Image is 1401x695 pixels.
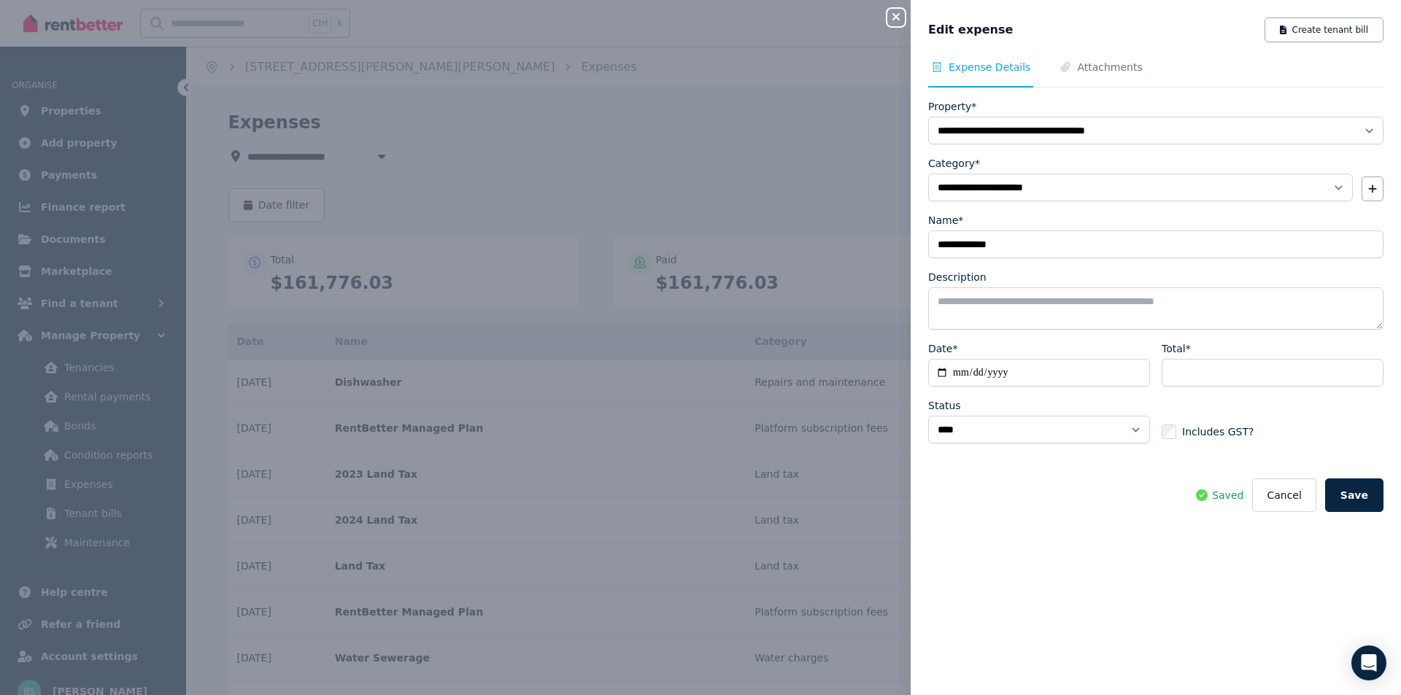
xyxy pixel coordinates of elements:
[949,60,1030,74] span: Expense Details
[1077,60,1142,74] span: Attachments
[1265,18,1383,42] button: Create tenant bill
[928,60,1383,88] nav: Tabs
[928,270,987,284] label: Description
[1325,478,1383,512] button: Save
[928,21,1013,39] span: Edit expense
[928,341,957,356] label: Date*
[1182,424,1254,439] span: Includes GST?
[928,398,961,413] label: Status
[1351,645,1386,680] div: Open Intercom Messenger
[928,156,980,171] label: Category*
[1252,478,1316,512] button: Cancel
[1162,424,1176,439] input: Includes GST?
[1162,341,1191,356] label: Total*
[928,99,976,114] label: Property*
[928,213,963,228] label: Name*
[1212,488,1243,502] span: Saved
